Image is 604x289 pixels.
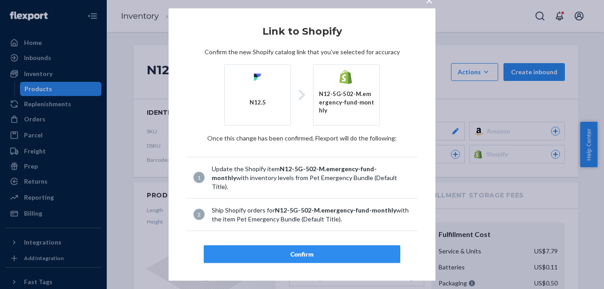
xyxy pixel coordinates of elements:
[250,98,266,114] div: N12.5
[204,245,400,263] button: Confirm
[212,205,411,223] div: Ship Shopify orders for with the item Pet Emergency Bundle (Default Title).
[212,165,377,181] span: N12-5G-502-M.emergency-fund-monthly
[186,48,418,56] p: Confirm the new Shopify catalog link that you've selected for accuracy
[193,209,205,220] div: 2
[275,206,396,213] span: N12-5G-502-M.emergency-fund-monthly
[212,164,411,191] div: Update the Shopify item with inventory levels from Pet Emergency Bundle (Default Title).
[186,133,418,142] p: Once this change has been confirmed, Flexport will do the following:
[186,26,418,37] h2: Link to Shopify
[211,249,393,258] div: Confirm
[319,90,374,115] div: N12-5G-502-M.emergency-fund-monthly
[250,70,265,84] img: Flexport logo
[193,172,205,183] div: 1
